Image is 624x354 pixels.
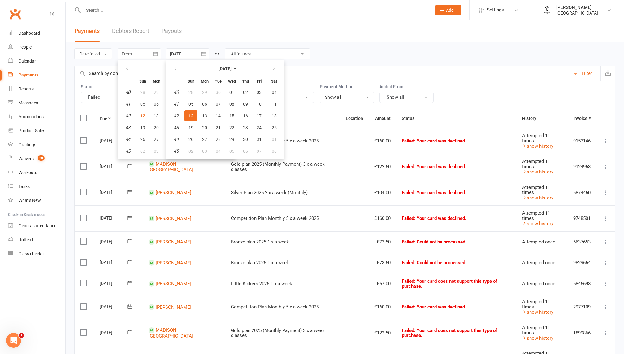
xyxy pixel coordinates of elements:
[19,170,37,175] div: Workouts
[239,122,252,133] button: 23
[225,146,238,157] button: 05
[225,134,238,145] button: 29
[150,98,163,110] button: 06
[140,149,145,154] span: 02
[257,102,262,107] span: 10
[100,302,128,311] div: [DATE]
[414,164,466,169] span: : Your card was declined.
[568,294,596,320] td: 2977109
[156,239,191,245] a: [PERSON_NAME]
[100,278,128,288] div: [DATE]
[8,194,65,208] a: What's New
[184,134,197,145] button: 26
[272,149,277,154] span: 08
[522,221,553,226] a: show history
[556,10,598,16] div: [GEOGRAPHIC_DATA]
[19,114,44,119] div: Automations
[216,125,221,130] span: 21
[340,109,369,128] th: Location
[150,122,163,133] button: 20
[125,90,130,95] em: 40
[379,92,434,103] button: Show all
[522,260,555,265] span: Attempted once
[156,281,191,286] a: [PERSON_NAME]
[100,257,128,267] div: [DATE]
[188,79,194,84] small: Sunday
[19,223,56,228] div: General attendance
[198,110,211,121] button: 13
[414,304,466,310] span: : Your card was declined.
[140,113,145,118] span: 12
[260,92,314,103] button: Show all
[136,98,149,110] button: 05
[100,161,128,171] div: [DATE]
[225,98,238,110] button: 08
[272,125,277,130] span: 25
[198,98,211,110] button: 06
[8,82,65,96] a: Reports
[156,216,191,221] a: [PERSON_NAME]
[522,169,553,175] a: show history
[184,98,197,110] button: 05
[522,143,553,149] a: show history
[202,125,207,130] span: 20
[139,79,146,84] small: Sunday
[266,110,282,121] button: 18
[243,102,248,107] span: 09
[369,128,396,154] td: £160.00
[150,134,163,145] button: 27
[369,320,396,346] td: £122.50
[402,278,497,289] span: Failed
[8,247,65,261] a: Class kiosk mode
[231,239,289,245] span: Bronze plan 2025 1 x a week
[414,190,466,195] span: : Your card was declined.
[396,109,516,128] th: Status
[266,98,282,110] button: 11
[174,101,179,107] em: 41
[19,142,36,147] div: Gradings
[8,219,65,233] a: General attendance kiosk mode
[239,134,252,145] button: 30
[257,90,262,95] span: 03
[231,260,289,265] span: Bronze plan 2025 1 x a week
[154,90,159,95] span: 29
[125,113,130,119] em: 42
[522,210,550,221] span: Attempted 11 times
[198,146,211,157] button: 03
[8,40,65,54] a: People
[522,133,550,144] span: Attempted 11 times
[541,4,553,16] img: thumb_image1645566591.png
[163,110,176,121] button: 14
[216,102,221,107] span: 07
[568,109,596,128] th: Invoice #
[568,252,596,273] td: 9829664
[154,125,159,130] span: 20
[212,110,225,121] button: 14
[153,79,160,84] small: Monday
[163,98,176,110] button: 07
[19,86,34,91] div: Reports
[212,87,225,98] button: 30
[8,110,65,124] a: Automations
[154,113,159,118] span: 13
[112,20,149,42] a: Debtors Report
[163,87,176,98] button: 30
[402,278,497,289] span: : Your card does not support this type of purchase.
[229,149,234,154] span: 05
[266,122,282,133] button: 25
[369,154,396,180] td: £122.50
[125,101,130,107] em: 41
[8,68,65,82] a: Payments
[149,161,193,173] a: MADISON [GEOGRAPHIC_DATA]
[100,213,128,223] div: [DATE]
[19,59,36,63] div: Calendar
[198,87,211,98] button: 29
[522,159,550,169] span: Attempted 11 times
[231,328,325,339] span: Gold plan 2025 (Monthly Payment) 3 x a week classes
[402,328,497,339] span: Failed
[257,149,262,154] span: 07
[184,146,197,157] button: 02
[582,70,592,77] div: Filter
[243,113,248,118] span: 16
[369,180,396,206] td: £104.00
